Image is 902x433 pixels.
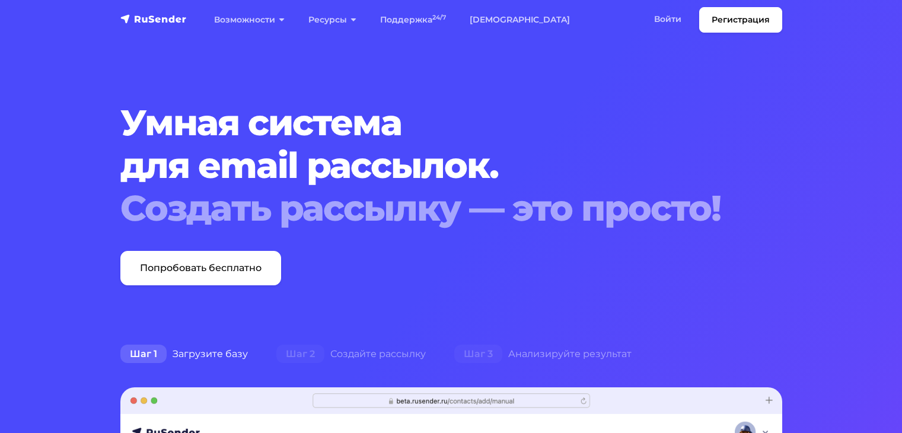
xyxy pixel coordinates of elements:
[642,7,693,31] a: Войти
[458,8,582,32] a: [DEMOGRAPHIC_DATA]
[120,101,726,230] h1: Умная система для email рассылок.
[120,187,726,230] div: Создать рассылку — это просто!
[120,345,167,364] span: Шаг 1
[262,342,440,366] div: Создайте рассылку
[297,8,368,32] a: Ресурсы
[202,8,297,32] a: Возможности
[120,13,187,25] img: RuSender
[368,8,458,32] a: Поддержка24/7
[120,251,281,285] a: Попробовать бесплатно
[276,345,324,364] span: Шаг 2
[699,7,782,33] a: Регистрация
[440,342,646,366] div: Анализируйте результат
[454,345,502,364] span: Шаг 3
[432,14,446,21] sup: 24/7
[106,342,262,366] div: Загрузите базу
